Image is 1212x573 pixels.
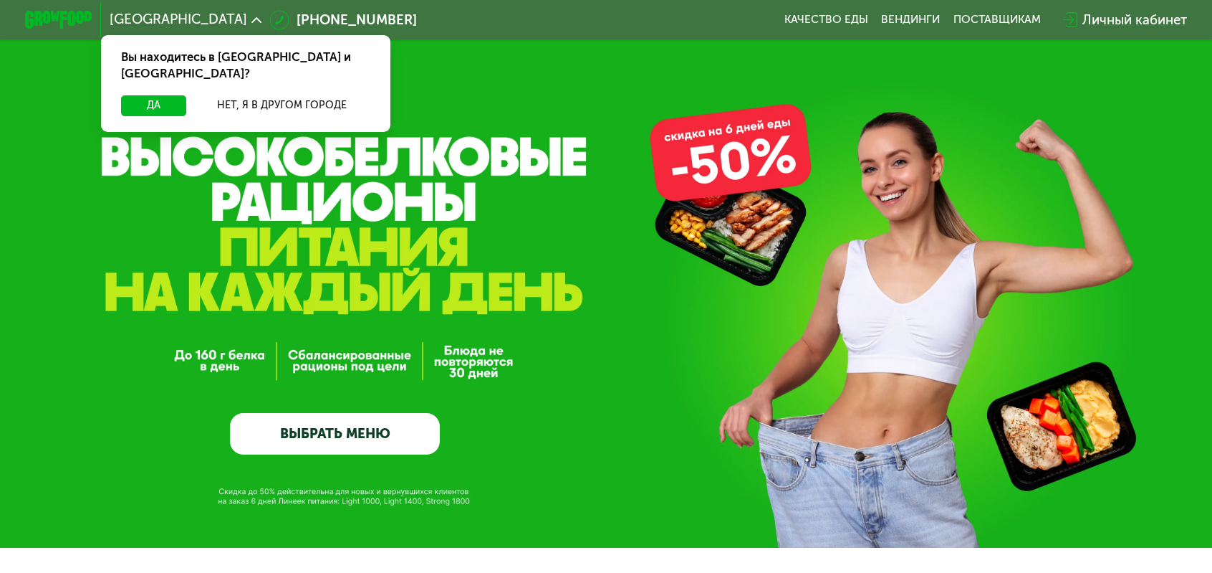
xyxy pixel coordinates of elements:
button: Да [121,95,186,115]
div: Вы находитесь в [GEOGRAPHIC_DATA] и [GEOGRAPHIC_DATA]? [101,35,390,96]
button: Нет, я в другом городе [193,95,370,115]
div: Личный кабинет [1082,10,1187,30]
a: Вендинги [881,13,940,27]
a: ВЫБРАТЬ МЕНЮ [230,413,440,455]
span: [GEOGRAPHIC_DATA] [110,13,247,27]
a: [PHONE_NUMBER] [269,10,417,30]
a: Качество еды [784,13,868,27]
div: поставщикам [953,13,1041,27]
